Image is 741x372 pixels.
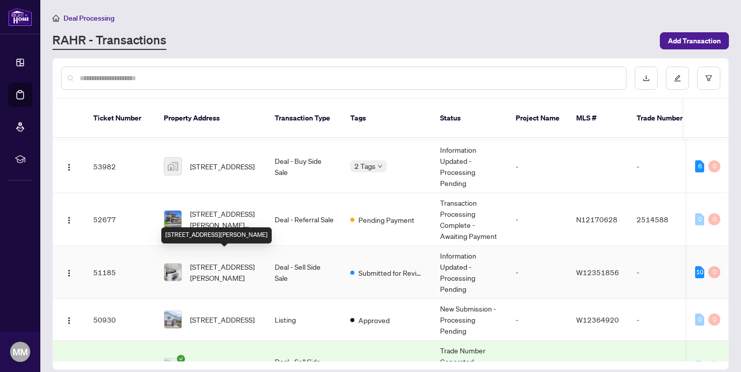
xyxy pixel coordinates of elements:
img: thumbnail-img [164,158,181,175]
span: download [643,75,650,82]
span: down [378,164,383,169]
span: [STREET_ADDRESS] [190,314,255,325]
td: Deal - Referral Sale [267,193,342,246]
td: 53982 [85,140,156,193]
div: 0 [708,314,720,326]
button: edit [666,67,689,90]
span: edit [674,75,681,82]
div: 0 [708,266,720,278]
button: Logo [61,158,77,174]
button: Add Transaction [660,32,729,49]
td: Information Updated - Processing Pending [432,140,508,193]
td: 2514588 [629,193,699,246]
div: [STREET_ADDRESS][PERSON_NAME] [161,227,272,243]
span: home [52,15,59,22]
span: Pending Payment [358,214,414,225]
span: W12364920 [576,315,619,324]
button: Logo [61,211,77,227]
span: Approved [358,315,390,326]
div: 0 [695,314,704,326]
th: Ticket Number [85,99,156,138]
th: Property Address [156,99,267,138]
td: Listing [267,299,342,341]
th: Tags [342,99,432,138]
span: Submitted for Review [358,267,424,278]
a: RAHR - Transactions [52,32,166,50]
td: 51185 [85,246,156,299]
td: - [629,246,699,299]
span: N12170628 [576,215,618,224]
button: Logo [61,264,77,280]
span: 2 Tags [354,160,376,172]
div: 6 [695,160,704,172]
td: - [508,193,568,246]
span: Add Transaction [668,33,721,49]
div: 10 [695,266,704,278]
img: Logo [65,269,73,277]
td: - [629,140,699,193]
div: 0 [695,213,704,225]
img: thumbnail-img [164,211,181,228]
img: thumbnail-img [164,311,181,328]
td: - [508,140,568,193]
td: 52677 [85,193,156,246]
button: download [635,67,658,90]
span: MM [13,345,28,359]
span: [STREET_ADDRESS][PERSON_NAME][PERSON_NAME] [190,208,259,230]
img: Logo [65,317,73,325]
div: 0 [708,213,720,225]
td: Deal - Sell Side Sale [267,246,342,299]
span: W12351856 [576,268,619,277]
span: check-circle [177,355,185,363]
td: Information Updated - Processing Pending [432,246,508,299]
th: MLS # [568,99,629,138]
img: Logo [65,216,73,224]
button: Logo [61,312,77,328]
span: filter [705,75,712,82]
span: [STREET_ADDRESS][PERSON_NAME] [190,261,259,283]
span: Deal Processing [64,14,114,23]
td: Deal - Buy Side Sale [267,140,342,193]
td: - [508,299,568,341]
th: Trade Number [629,99,699,138]
button: filter [697,67,720,90]
td: - [629,299,699,341]
img: thumbnail-img [164,264,181,281]
td: New Submission - Processing Pending [432,299,508,341]
img: Logo [65,163,73,171]
div: 0 [708,160,720,172]
th: Transaction Type [267,99,342,138]
td: - [508,246,568,299]
img: logo [8,8,32,26]
span: [STREET_ADDRESS] [190,161,255,172]
td: 50930 [85,299,156,341]
th: Status [432,99,508,138]
th: Project Name [508,99,568,138]
td: Transaction Processing Complete - Awaiting Payment [432,193,508,246]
